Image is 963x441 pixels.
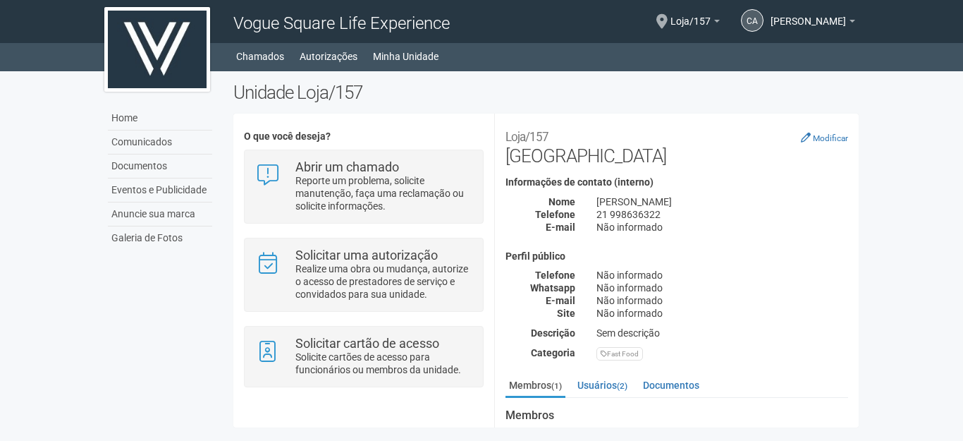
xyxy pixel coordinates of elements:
strong: Telefone [535,209,575,220]
strong: Telefone [535,270,575,281]
div: Não informado [586,282,859,294]
a: Loja/157 [670,18,720,29]
h2: [GEOGRAPHIC_DATA] [505,124,848,167]
strong: Abrir um chamado [295,159,399,174]
p: Solicite cartões de acesso para funcionários ou membros da unidade. [295,351,472,376]
h2: Unidade Loja/157 [233,82,859,103]
div: [PERSON_NAME] [586,195,859,208]
strong: E-mail [546,222,575,233]
div: Não informado [586,269,859,282]
span: Loja/157 [670,2,711,27]
a: Solicitar uma autorização Realize uma obra ou mudança, autorize o acesso de prestadores de serviç... [255,249,472,301]
strong: Nome [548,196,575,207]
a: Usuários(2) [574,375,631,396]
span: Vogue Square Life Experience [233,13,450,33]
strong: Whatsapp [530,282,575,294]
strong: Solicitar uma autorização [295,248,438,262]
div: Não informado [586,221,859,234]
img: logo.jpg [104,7,210,92]
a: Eventos e Publicidade [108,179,212,203]
small: (1) [551,381,562,391]
a: Comunicados [108,131,212,155]
h4: Informações de contato (interno) [505,177,848,188]
strong: E-mail [546,295,575,306]
div: Sem descrição [586,327,859,339]
strong: Membros [505,409,848,422]
span: Carlos Alexandre Mc Adam Ferreira [771,2,846,27]
div: Não informado [586,307,859,320]
a: Membros(1) [505,375,565,398]
strong: Descrição [531,327,575,339]
p: Realize uma obra ou mudança, autorize o acesso de prestadores de serviço e convidados para sua un... [295,262,472,301]
p: Reporte um problema, solicite manutenção, faça uma reclamação ou solicite informações. [295,174,472,212]
small: Loja/157 [505,130,548,144]
a: Modificar [801,132,848,143]
a: Autorizações [300,47,357,66]
a: Chamados [236,47,284,66]
strong: Solicitar cartão de acesso [295,336,439,351]
strong: Site [557,308,575,319]
div: 21 998636322 [586,208,859,221]
a: Documentos [108,155,212,179]
a: Anuncie sua marca [108,203,212,226]
small: (2) [617,381,627,391]
h4: Perfil público [505,251,848,262]
div: Não informado [586,294,859,307]
a: CA [741,9,763,32]
a: Home [108,107,212,131]
div: Fast Food [596,347,643,361]
h4: O que você deseja? [244,131,483,142]
strong: Categoria [531,347,575,358]
a: Minha Unidade [373,47,438,66]
a: Solicitar cartão de acesso Solicite cartões de acesso para funcionários ou membros da unidade. [255,337,472,376]
a: Abrir um chamado Reporte um problema, solicite manutenção, faça uma reclamação ou solicite inform... [255,161,472,212]
small: Modificar [813,133,848,143]
a: Galeria de Fotos [108,226,212,250]
a: Documentos [639,375,703,396]
a: [PERSON_NAME] [771,18,855,29]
